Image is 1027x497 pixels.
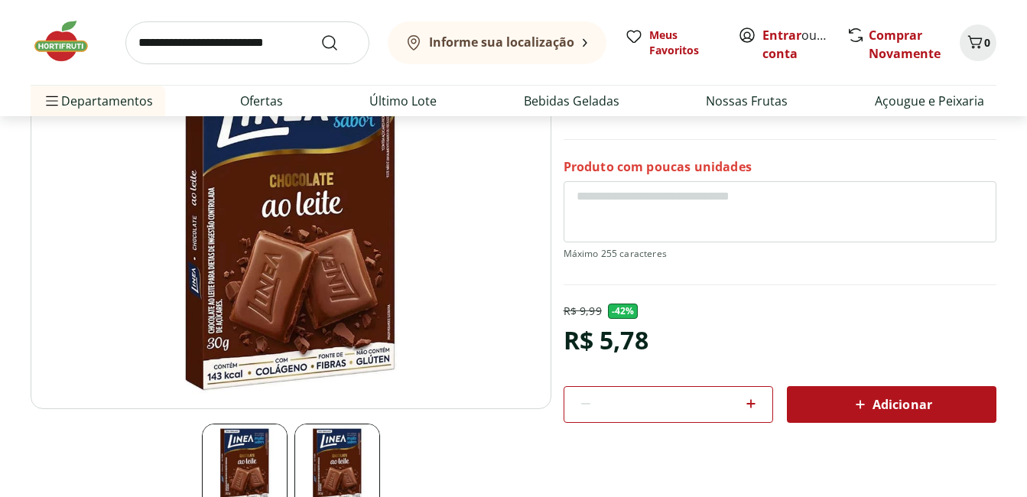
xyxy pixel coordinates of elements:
a: Criar conta [762,27,847,62]
a: Entrar [762,27,801,44]
a: Meus Favoritos [625,28,720,58]
a: Açougue e Peixaria [875,92,984,110]
button: Menu [43,83,61,119]
button: Informe sua localização [388,21,606,64]
img: Principal [31,44,551,409]
b: Informe sua localização [429,34,574,50]
span: Departamentos [43,83,153,119]
button: Carrinho [960,24,996,61]
p: R$ 9,99 [564,304,602,319]
p: Produto com poucas unidades [564,158,752,175]
a: Ofertas [240,92,283,110]
span: 0 [984,35,990,50]
span: ou [762,26,830,63]
button: Adicionar [787,386,996,423]
button: Submit Search [320,34,357,52]
span: Adicionar [851,395,932,414]
input: search [125,21,369,64]
a: Comprar Novamente [869,27,941,62]
span: - 42 % [608,304,639,319]
img: Hortifruti [31,18,107,64]
a: Bebidas Geladas [524,92,619,110]
a: Último Lote [369,92,437,110]
a: Nossas Frutas [706,92,788,110]
span: Meus Favoritos [649,28,720,58]
div: R$ 5,78 [564,319,648,362]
